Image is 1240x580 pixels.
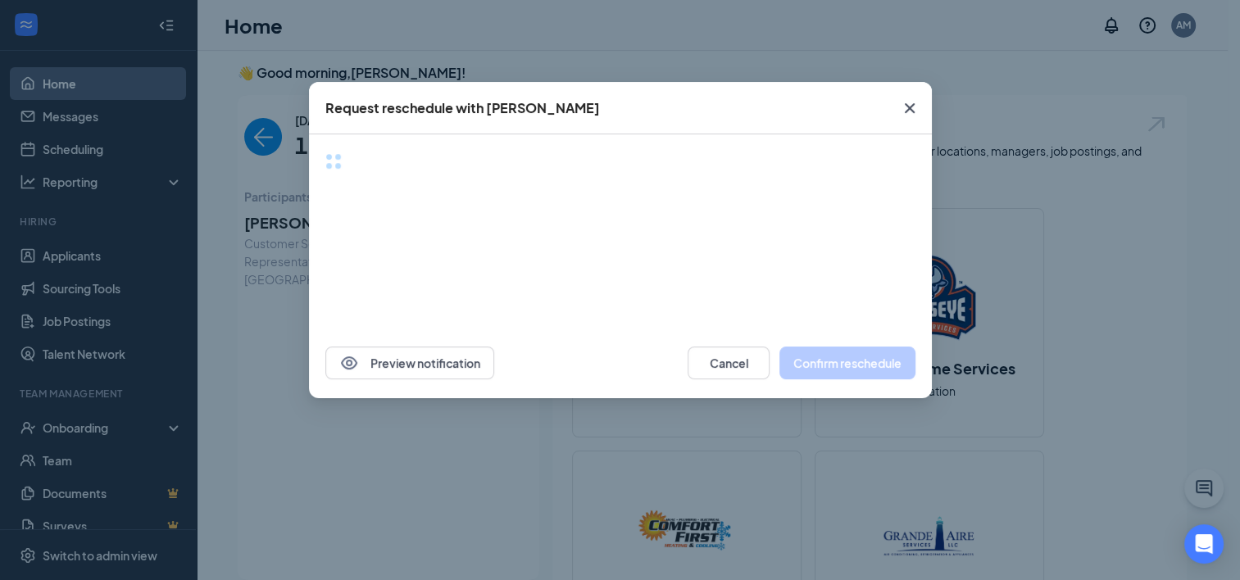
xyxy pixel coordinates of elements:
div: Request reschedule with [PERSON_NAME] [325,99,600,117]
svg: Cross [900,98,920,118]
button: Close [888,82,932,134]
div: Open Intercom Messenger [1184,524,1224,564]
svg: Eye [339,353,359,373]
button: Confirm reschedule [779,347,915,379]
button: EyePreview notification [325,347,494,379]
button: Cancel [688,347,770,379]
